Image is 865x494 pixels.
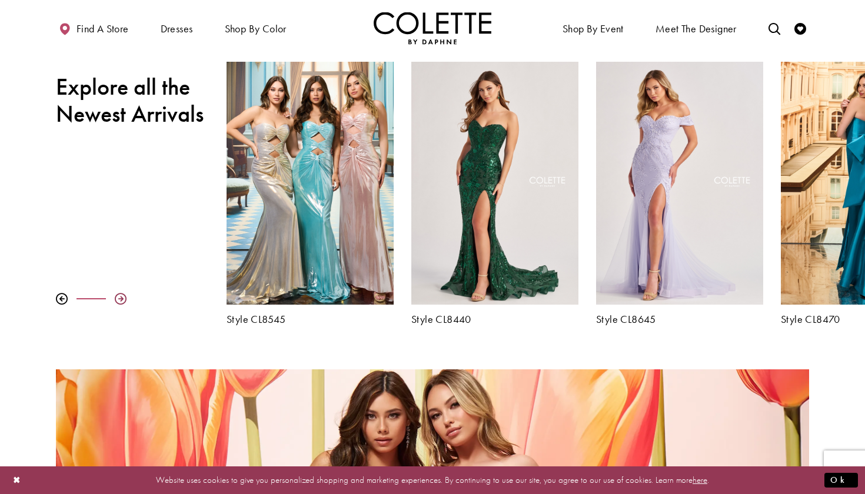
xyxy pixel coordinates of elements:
a: Toggle search [766,12,783,44]
div: Colette by Daphne Style No. CL8545 [218,53,402,334]
a: Check Wishlist [791,12,809,44]
span: Find a store [76,23,129,35]
div: Colette by Daphne Style No. CL8645 [587,53,772,334]
a: Visit Colette by Daphne Style No. CL8545 Page [227,62,394,305]
a: Style CL8645 [596,313,763,325]
a: Visit Colette by Daphne Style No. CL8440 Page [411,62,578,305]
a: Style CL8440 [411,313,578,325]
img: Colette by Daphne [374,12,491,44]
span: Dresses [161,23,193,35]
a: Visit Colette by Daphne Style No. CL8645 Page [596,62,763,305]
span: Meet the designer [656,23,737,35]
span: Shop by color [225,23,287,35]
span: Shop by color [222,12,290,44]
h2: Explore all the Newest Arrivals [56,74,209,128]
a: Style CL8545 [227,313,394,325]
div: Colette by Daphne Style No. CL8440 [402,53,587,334]
span: Dresses [158,12,196,44]
a: Visit Home Page [374,12,491,44]
button: Close Dialog [7,470,27,490]
button: Submit Dialog [824,473,858,488]
a: Meet the designer [653,12,740,44]
a: Find a store [56,12,131,44]
p: Website uses cookies to give you personalized shopping and marketing experiences. By continuing t... [85,472,780,488]
a: here [693,474,707,486]
span: Shop By Event [563,23,624,35]
span: Shop By Event [560,12,627,44]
